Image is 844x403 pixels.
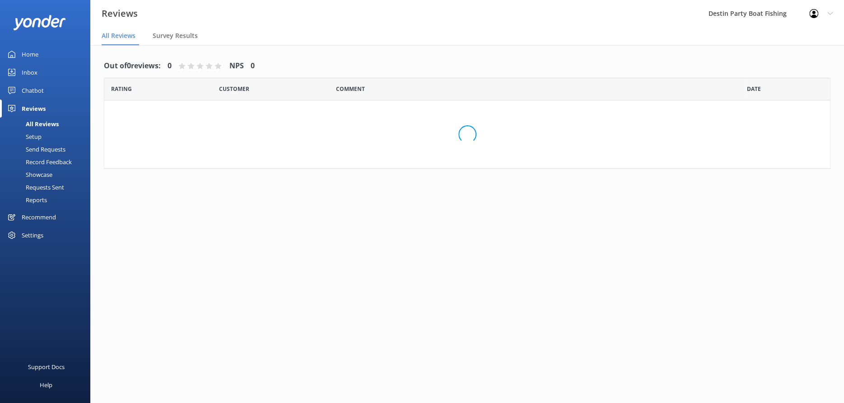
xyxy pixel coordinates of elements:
a: Reports [5,194,90,206]
span: Date [747,85,761,93]
h4: NPS [229,60,244,72]
h4: Out of 0 reviews: [104,60,161,72]
a: Setup [5,130,90,143]
span: Survey Results [153,31,198,40]
a: Send Requests [5,143,90,156]
div: All Reviews [5,118,59,130]
div: Recommend [22,208,56,226]
span: Date [219,85,249,93]
h4: 0 [251,60,255,72]
div: Setup [5,130,42,143]
a: Record Feedback [5,156,90,168]
span: All Reviews [102,31,135,40]
div: Inbox [22,63,37,81]
h4: 0 [168,60,172,72]
div: Home [22,45,38,63]
a: Showcase [5,168,90,181]
div: Reviews [22,100,46,118]
div: Chatbot [22,81,44,100]
h3: Reviews [102,6,138,21]
div: Showcase [5,168,52,181]
a: Requests Sent [5,181,90,194]
span: Date [111,85,132,93]
div: Reports [5,194,47,206]
a: All Reviews [5,118,90,130]
div: Record Feedback [5,156,72,168]
img: yonder-white-logo.png [14,15,65,30]
div: Settings [22,226,43,244]
div: Requests Sent [5,181,64,194]
div: Support Docs [28,358,65,376]
span: Question [336,85,365,93]
div: Send Requests [5,143,65,156]
div: Help [40,376,52,394]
